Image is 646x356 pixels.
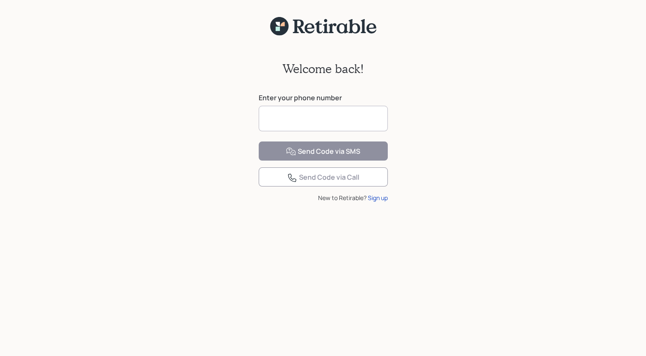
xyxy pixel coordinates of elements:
div: New to Retirable? [259,193,388,202]
button: Send Code via SMS [259,141,388,161]
div: Sign up [368,193,388,202]
h2: Welcome back! [282,62,364,76]
label: Enter your phone number [259,93,388,102]
div: Send Code via Call [287,172,359,183]
div: Send Code via SMS [286,147,360,157]
button: Send Code via Call [259,167,388,186]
